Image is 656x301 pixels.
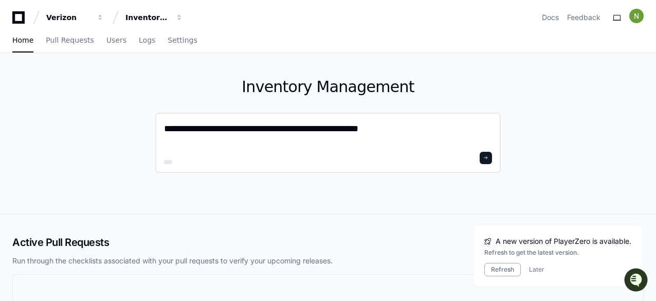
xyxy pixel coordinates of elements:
[10,10,31,31] img: PlayerZero
[102,108,124,116] span: Pylon
[139,29,155,52] a: Logs
[529,265,544,274] button: Later
[168,29,197,52] a: Settings
[106,37,126,43] span: Users
[10,77,29,95] img: 1756235613930-3d25f9e4-fa56-45dd-b3ad-e072dfbd1548
[106,29,126,52] a: Users
[12,37,33,43] span: Home
[168,37,197,43] span: Settings
[629,9,644,23] img: ACg8ocIiWXJC7lEGJNqNt4FHmPVymFM05ITMeS-frqobA_m8IZ6TxA=s96-c
[484,249,631,257] div: Refresh to get the latest version.
[125,12,170,23] div: Inventory Management
[42,8,108,27] button: Verizon
[542,12,559,23] a: Docs
[12,235,644,250] h2: Active Pull Requests
[46,29,94,52] a: Pull Requests
[35,87,149,95] div: We're offline, but we'll be back soon!
[121,8,187,27] button: Inventory Management
[35,77,169,87] div: Start new chat
[496,236,631,246] span: A new version of PlayerZero is available.
[12,256,644,266] p: Run through the checklists associated with your pull requests to verify your upcoming releases.
[484,263,521,276] button: Refresh
[46,37,94,43] span: Pull Requests
[72,108,124,116] a: Powered byPylon
[175,80,187,92] button: Start new chat
[46,12,90,23] div: Verizon
[12,29,33,52] a: Home
[139,37,155,43] span: Logs
[567,12,600,23] button: Feedback
[155,78,501,96] h1: Inventory Management
[10,41,187,58] div: Welcome
[623,267,651,295] iframe: Open customer support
